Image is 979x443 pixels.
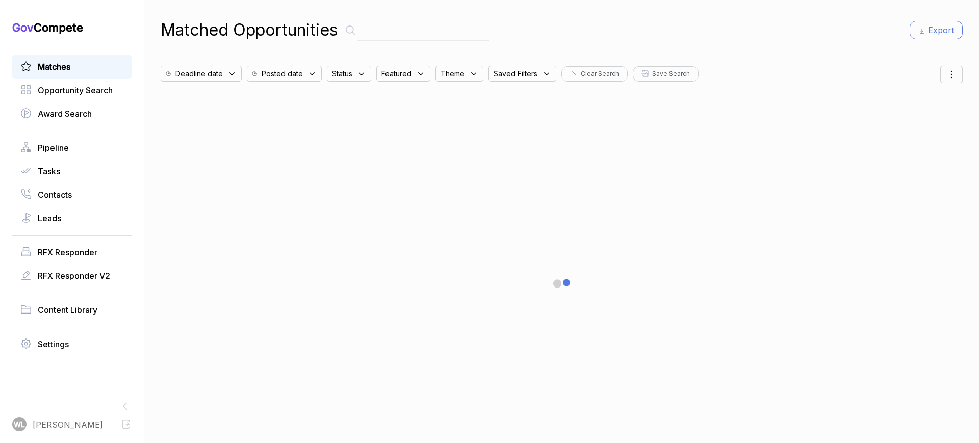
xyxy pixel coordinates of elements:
[633,66,699,82] button: Save Search
[38,270,110,282] span: RFX Responder V2
[20,84,123,96] a: Opportunity Search
[20,338,123,350] a: Settings
[381,68,411,79] span: Featured
[262,68,303,79] span: Posted date
[581,69,619,79] span: Clear Search
[20,304,123,316] a: Content Library
[536,262,587,312] img: loading animation
[20,165,123,177] a: Tasks
[20,212,123,224] a: Leads
[561,66,628,82] button: Clear Search
[12,20,132,35] h1: Compete
[161,18,338,42] h1: Matched Opportunities
[38,108,92,120] span: Award Search
[20,270,123,282] a: RFX Responder V2
[38,304,97,316] span: Content Library
[441,68,465,79] span: Theme
[20,108,123,120] a: Award Search
[33,419,103,431] span: [PERSON_NAME]
[175,68,223,79] span: Deadline date
[20,189,123,201] a: Contacts
[20,61,123,73] a: Matches
[38,165,60,177] span: Tasks
[910,21,963,39] button: Export
[20,142,123,154] a: Pipeline
[38,338,69,350] span: Settings
[14,419,25,430] span: WL
[494,68,537,79] span: Saved Filters
[38,212,61,224] span: Leads
[38,189,72,201] span: Contacts
[38,246,97,258] span: RFX Responder
[12,21,34,34] span: Gov
[38,84,113,96] span: Opportunity Search
[332,68,352,79] span: Status
[20,246,123,258] a: RFX Responder
[652,69,690,79] span: Save Search
[38,61,70,73] span: Matches
[38,142,69,154] span: Pipeline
